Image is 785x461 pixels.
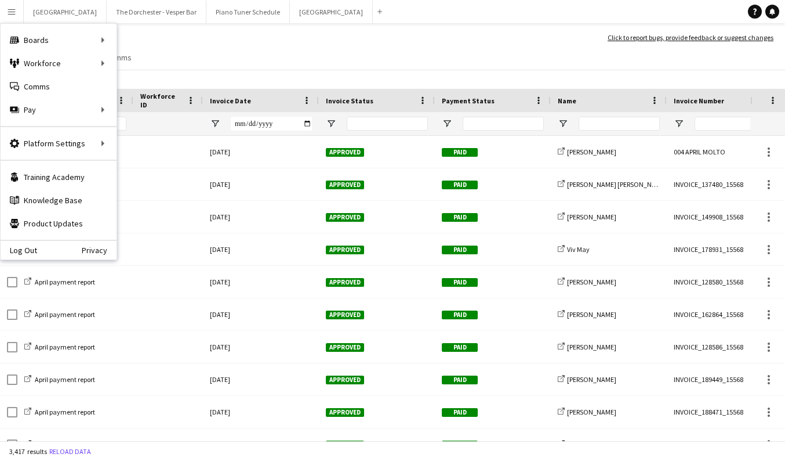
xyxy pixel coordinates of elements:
[667,136,783,168] div: 004 APRIL MOLTO
[326,96,373,105] span: Invoice Status
[35,310,95,319] span: April payment report
[667,363,783,395] div: INVOICE_189449_15568
[567,408,616,416] span: [PERSON_NAME]
[210,96,251,105] span: Invoice Date
[210,118,220,129] button: Open Filter Menu
[567,310,616,319] span: [PERSON_NAME]
[24,1,107,23] button: [GEOGRAPHIC_DATA]
[203,363,319,395] div: [DATE]
[24,278,95,286] a: April payment report
[101,50,136,65] a: Comms
[326,246,364,254] span: Approved
[667,233,783,265] div: INVOICE_178931_15568
[24,408,95,416] a: April payment report
[442,278,478,287] span: Paid
[674,118,684,129] button: Open Filter Menu
[203,168,319,200] div: [DATE]
[203,396,319,428] div: [DATE]
[1,28,117,52] div: Boards
[567,180,667,189] span: [PERSON_NAME] [PERSON_NAME]
[567,213,616,221] span: [PERSON_NAME]
[442,343,478,352] span: Paid
[231,117,312,131] input: Invoice Date Filter Input
[326,148,364,157] span: Approved
[579,117,660,131] input: Name Filter Input
[24,375,95,384] a: April payment report
[667,266,783,298] div: INVOICE_128580_15568
[695,117,776,131] input: Invoice Number Filter Input
[442,96,495,105] span: Payment Status
[326,311,364,319] span: Approved
[567,375,616,384] span: [PERSON_NAME]
[290,1,373,23] button: [GEOGRAPHIC_DATA]
[1,75,117,98] a: Comms
[442,213,478,222] span: Paid
[567,343,616,351] span: [PERSON_NAME]
[667,331,783,363] div: INVOICE_128586_15568
[107,1,206,23] button: The Dorchester - Vesper Bar
[608,33,773,43] a: Click to report bugs, provide feedback or suggest changes
[442,148,478,157] span: Paid
[1,165,117,189] a: Training Academy
[1,189,117,212] a: Knowledge Base
[24,343,95,351] a: April payment report
[1,246,37,255] a: Log Out
[35,375,95,384] span: April payment report
[24,310,95,319] a: April payment report
[35,440,95,449] span: April payment report
[347,117,428,131] input: Invoice Status Filter Input
[203,331,319,363] div: [DATE]
[203,428,319,460] div: [DATE]
[206,1,290,23] button: Piano Tuner Schedule
[82,246,117,255] a: Privacy
[558,96,576,105] span: Name
[326,408,364,417] span: Approved
[24,440,95,449] a: April payment report
[203,233,319,265] div: [DATE]
[326,278,364,287] span: Approved
[1,98,117,121] div: Pay
[442,118,452,129] button: Open Filter Menu
[442,376,478,384] span: Paid
[442,181,478,189] span: Paid
[326,181,364,189] span: Approved
[140,92,182,109] span: Workforce ID
[442,246,478,254] span: Paid
[35,343,95,351] span: April payment report
[326,376,364,384] span: Approved
[203,298,319,330] div: [DATE]
[667,168,783,200] div: INVOICE_137480_15568
[203,136,319,168] div: [DATE]
[326,118,336,129] button: Open Filter Menu
[326,343,364,352] span: Approved
[1,132,117,155] div: Platform Settings
[203,266,319,298] div: [DATE]
[667,428,783,460] div: INVOICE_192249_15568
[667,396,783,428] div: INVOICE_188471_15568
[1,212,117,235] a: Product Updates
[558,118,568,129] button: Open Filter Menu
[567,278,616,286] span: [PERSON_NAME]
[567,440,616,449] span: [PERSON_NAME]
[106,52,132,63] span: Comms
[35,408,95,416] span: April payment report
[674,96,724,105] span: Invoice Number
[567,147,616,156] span: [PERSON_NAME]
[667,201,783,233] div: INVOICE_149908_15568
[47,445,93,458] button: Reload data
[442,408,478,417] span: Paid
[35,278,95,286] span: April payment report
[567,245,590,254] span: Viv May
[667,298,783,330] div: INVOICE_162864_15568
[1,52,117,75] div: Workforce
[326,213,364,222] span: Approved
[442,311,478,319] span: Paid
[203,201,319,233] div: [DATE]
